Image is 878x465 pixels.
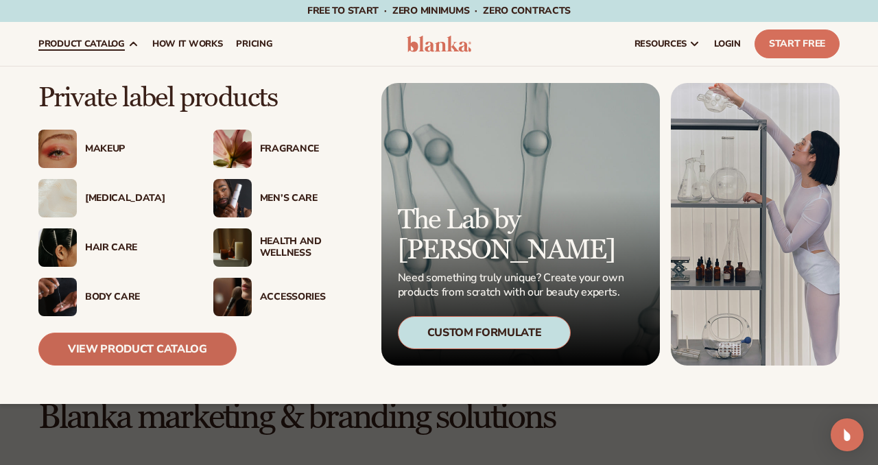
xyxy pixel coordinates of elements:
div: Makeup [85,143,186,155]
div: Accessories [260,291,361,303]
span: LOGIN [714,38,741,49]
div: [MEDICAL_DATA] [85,193,186,204]
p: Private label products [38,83,361,113]
span: Free to start · ZERO minimums · ZERO contracts [307,4,571,17]
a: View Product Catalog [38,333,237,366]
div: Health And Wellness [260,236,361,259]
img: Pink blooming flower. [213,130,252,168]
img: Female with glitter eye makeup. [38,130,77,168]
a: Cream moisturizer swatch. [MEDICAL_DATA] [38,179,186,217]
img: Candles and incense on table. [213,228,252,267]
a: Start Free [755,29,840,58]
a: Male holding moisturizer bottle. Men’s Care [213,179,361,217]
a: Pink blooming flower. Fragrance [213,130,361,168]
p: The Lab by [PERSON_NAME] [398,205,628,265]
div: Fragrance [260,143,361,155]
img: Female hair pulled back with clips. [38,228,77,267]
a: Female with makeup brush. Accessories [213,278,361,316]
a: pricing [229,22,279,66]
img: Female in lab with equipment. [671,83,840,366]
div: Custom Formulate [398,316,571,349]
p: Need something truly unique? Create your own products from scratch with our beauty experts. [398,271,628,300]
img: Male holding moisturizer bottle. [213,179,252,217]
img: Cream moisturizer swatch. [38,179,77,217]
a: Candles and incense on table. Health And Wellness [213,228,361,267]
a: Female hair pulled back with clips. Hair Care [38,228,186,267]
span: pricing [236,38,272,49]
div: Body Care [85,291,186,303]
div: Men’s Care [260,193,361,204]
a: product catalog [32,22,145,66]
img: logo [407,36,471,52]
a: Female with glitter eye makeup. Makeup [38,130,186,168]
div: Hair Care [85,242,186,254]
a: Male hand applying moisturizer. Body Care [38,278,186,316]
span: How It Works [152,38,223,49]
a: How It Works [145,22,230,66]
span: resources [634,38,687,49]
img: Female with makeup brush. [213,278,252,316]
a: LOGIN [707,22,748,66]
span: product catalog [38,38,125,49]
div: Open Intercom Messenger [831,418,864,451]
a: Microscopic product formula. The Lab by [PERSON_NAME] Need something truly unique? Create your ow... [381,83,660,366]
img: Male hand applying moisturizer. [38,278,77,316]
a: resources [628,22,707,66]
